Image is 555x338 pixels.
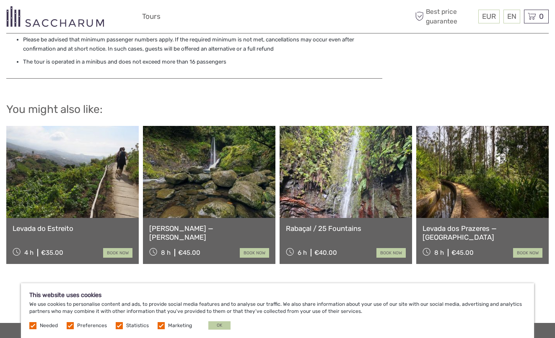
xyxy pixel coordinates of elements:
span: Best price guarantee [413,7,477,26]
button: OK [208,321,231,330]
p: We're away right now. Please check back later! [12,15,95,21]
label: Marketing [168,322,192,329]
label: Preferences [77,322,107,329]
h2: You might also like: [6,103,549,116]
span: 0 [538,12,545,20]
a: book now [103,248,132,258]
a: Levada do Estreito [13,224,132,233]
a: [PERSON_NAME] — [PERSON_NAME] [149,224,269,241]
img: 3281-7c2c6769-d4eb-44b0-bed6-48b5ed3f104e_logo_small.png [6,6,104,27]
div: €45.00 [451,249,474,256]
a: Levada dos Prazeres — [GEOGRAPHIC_DATA] [423,224,542,241]
span: 8 h [161,249,171,256]
div: €40.00 [314,249,337,256]
a: book now [376,248,406,258]
a: Tours [142,10,161,23]
span: 4 h [24,249,34,256]
h5: This website uses cookies [29,292,526,299]
a: book now [513,248,542,258]
div: €45.00 [178,249,200,256]
label: Statistics [126,322,149,329]
a: Rabaçal / 25 Fountains [286,224,406,233]
li: The tour is operated in a minibus and does not exceed more than 16 passengers [23,57,382,67]
span: EUR [482,12,496,20]
button: Open LiveChat chat widget [96,13,106,23]
div: We use cookies to personalise content and ads, to provide social media features and to analyse ou... [21,283,534,338]
a: book now [240,248,269,258]
label: Needed [40,322,58,329]
span: 6 h [298,249,307,256]
div: EN [503,10,520,23]
li: Please be advised that minimum passenger numbers apply. If the required minimum is not met, cance... [23,35,382,54]
div: €35.00 [41,249,63,256]
span: 8 h [434,249,444,256]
